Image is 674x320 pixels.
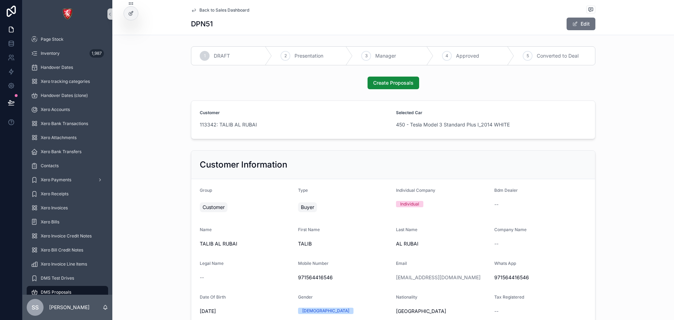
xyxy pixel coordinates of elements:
span: SS [32,303,39,312]
strong: Selected Car [396,110,422,116]
a: Xero Bank Transfers [27,145,108,158]
a: Inventory1,987 [27,47,108,60]
span: Individual Company [396,188,435,193]
span: 5 [527,53,529,59]
a: Xero Attachments [27,131,108,144]
span: Contacts [41,163,59,169]
span: Last Name [396,227,417,232]
a: Xero Payments [27,174,108,186]
span: Legal Name [200,261,224,266]
span: Bdm Dealer [494,188,518,193]
span: Presentation [295,52,323,59]
span: Back to Sales Dashboard [199,7,249,13]
span: TALIB [298,240,391,247]
span: Approved [456,52,479,59]
span: DRAFT [214,52,230,59]
a: Page Stock [27,33,108,46]
a: Back to Sales Dashboard [191,7,249,13]
span: Xero Bill Credit Notes [41,247,83,253]
span: 2 [284,53,287,59]
span: Xero tracking categories [41,79,90,84]
span: 971564416546 [494,274,587,281]
span: Xero Invoices [41,205,68,211]
span: Buyer [301,204,314,211]
span: Gender [298,294,313,300]
span: Xero Accounts [41,107,70,112]
span: Xero Invoice Credit Notes [41,233,92,239]
a: [EMAIL_ADDRESS][DOMAIN_NAME] [396,274,481,281]
span: DMS Test Drives [41,275,74,281]
span: First Name [298,227,320,232]
a: Xero tracking categories [27,75,108,88]
span: Xero Bank Transfers [41,149,81,155]
span: DMS Proposals [41,289,71,295]
strong: Customer [200,110,220,116]
div: 1,987 [90,49,104,58]
a: Xero Invoice Credit Notes [27,230,108,242]
div: scrollable content [22,28,112,295]
a: Xero Bills [27,216,108,228]
span: Customer [203,204,225,211]
span: Xero Bank Transactions [41,121,88,126]
h1: DPN51 [191,19,213,29]
span: Xero Bills [41,219,59,225]
a: Handover Dates [27,61,108,74]
span: 3 [365,53,368,59]
span: Manager [375,52,396,59]
span: [GEOGRAPHIC_DATA] [396,308,446,315]
a: Xero Accounts [27,103,108,116]
span: Name [200,227,212,232]
span: -- [494,240,498,247]
span: Xero Invoice Line Items [41,261,87,267]
span: Mobile Number [298,261,329,266]
span: Xero Payments [41,177,71,183]
a: Xero Invoice Line Items [27,258,108,270]
a: Contacts [27,159,108,172]
div: [DEMOGRAPHIC_DATA] [302,308,349,314]
span: Group [200,188,212,193]
span: 971564416546 [298,274,391,281]
button: Create Proposals [368,77,419,89]
span: Xero Attachments [41,135,77,141]
button: Edit [567,18,595,30]
span: Xero Receipts [41,191,68,197]
span: Type [298,188,308,193]
span: Nationality [396,294,417,300]
span: Page Stock [41,37,64,42]
span: TALIB AL RUBAI [200,240,292,247]
span: Create Proposals [373,79,414,86]
h2: Customer Information [200,159,287,170]
a: DMS Test Drives [27,272,108,285]
span: Company Name [494,227,527,232]
span: -- [200,274,204,281]
a: Xero Invoices [27,202,108,214]
span: [DATE] [200,308,292,315]
a: Xero Receipts [27,188,108,200]
span: 4 [445,53,448,59]
a: DMS Proposals [27,286,108,299]
span: Whats App [494,261,516,266]
span: Handover Dates (clone) [41,93,88,98]
div: Individual [400,201,419,207]
span: Handover Dates [41,65,73,70]
span: 1 [204,53,206,59]
a: 113342: TALIB AL RUBAI [200,121,257,128]
a: 450 - Tesla Model 3 Standard Plus I_2014 WHITE [396,121,510,128]
span: -- [494,308,498,315]
a: Handover Dates (clone) [27,89,108,102]
img: App logo [62,8,73,20]
span: -- [494,201,498,208]
span: Date Of Birth [200,294,226,300]
a: Xero Bank Transactions [27,117,108,130]
p: [PERSON_NAME] [49,304,90,311]
span: Inventory [41,51,60,56]
span: Tax Registered [494,294,524,300]
span: AL RUBAI [396,240,489,247]
span: Converted to Deal [537,52,579,59]
a: Xero Bill Credit Notes [27,244,108,256]
span: Email [396,261,407,266]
